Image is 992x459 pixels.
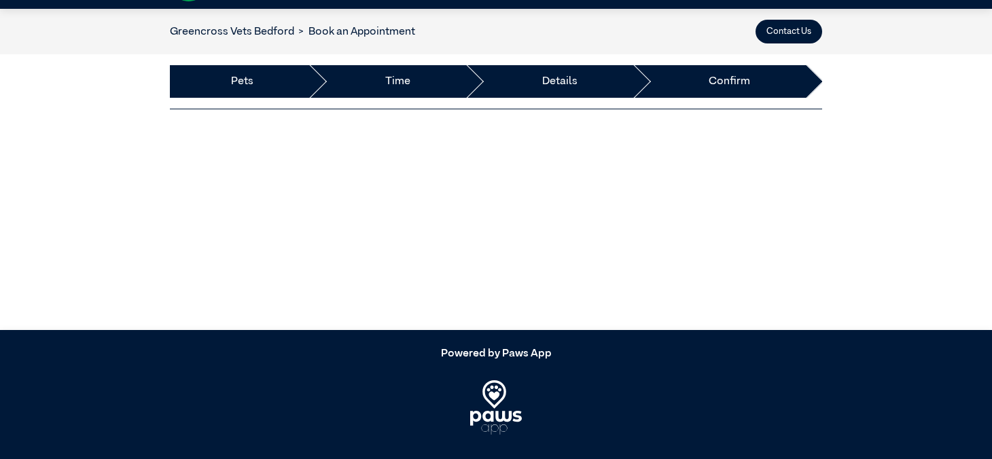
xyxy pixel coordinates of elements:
a: Greencross Vets Bedford [170,26,294,37]
li: Book an Appointment [294,24,415,40]
button: Contact Us [756,20,822,43]
a: Pets [231,73,253,90]
nav: breadcrumb [170,24,415,40]
a: Details [542,73,578,90]
img: PawsApp [470,380,522,435]
a: Confirm [709,73,750,90]
a: Time [385,73,410,90]
h5: Powered by Paws App [170,348,822,361]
